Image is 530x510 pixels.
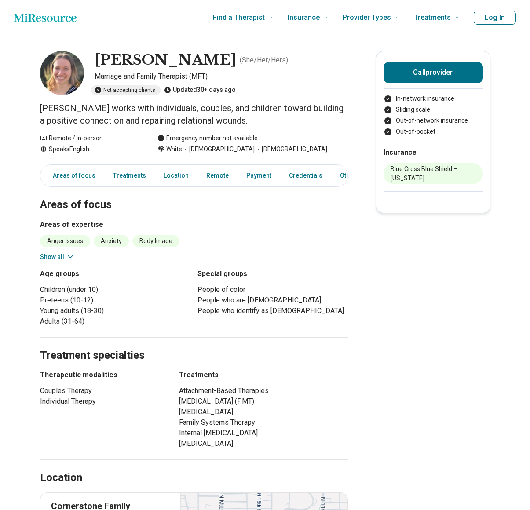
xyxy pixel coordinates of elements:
[166,145,182,154] span: White
[40,219,348,230] h3: Areas of expertise
[164,85,236,95] div: Updated 30+ days ago
[179,370,348,380] h3: Treatments
[288,11,320,24] span: Insurance
[40,269,190,279] h3: Age groups
[384,105,483,114] li: Sliding scale
[335,167,366,185] a: Other
[179,417,348,428] li: Family Systems Therapy
[179,428,348,438] li: Internal [MEDICAL_DATA]
[384,116,483,125] li: Out-of-network insurance
[40,176,348,212] h2: Areas of focus
[241,167,277,185] a: Payment
[40,396,163,407] li: Individual Therapy
[384,62,483,83] button: Callprovider
[40,145,140,154] div: Speaks English
[40,284,190,295] li: Children (under 10)
[95,51,236,69] h1: [PERSON_NAME]
[40,306,190,316] li: Young adults (18-30)
[384,94,483,136] ul: Payment options
[42,167,101,185] a: Areas of focus
[158,167,194,185] a: Location
[132,235,179,247] li: Body Image
[40,134,140,143] div: Remote / In-person
[40,386,163,396] li: Couples Therapy
[343,11,391,24] span: Provider Types
[108,167,151,185] a: Treatments
[213,11,265,24] span: Find a Therapist
[384,94,483,103] li: In-network insurance
[40,316,190,327] li: Adults (31-64)
[474,11,516,25] button: Log In
[40,235,90,247] li: Anger Issues
[157,134,258,143] div: Emergency number not available
[284,167,328,185] a: Credentials
[197,269,348,279] h3: Special groups
[384,147,483,158] h2: Insurance
[94,235,129,247] li: Anxiety
[14,9,77,26] a: Home page
[414,11,451,24] span: Treatments
[384,127,483,136] li: Out-of-pocket
[95,71,348,82] p: Marriage and Family Therapist (MFT)
[255,145,327,154] span: [DEMOGRAPHIC_DATA]
[197,284,348,295] li: People of color
[40,252,75,262] button: Show all
[40,295,190,306] li: Preteens (10-12)
[91,85,161,95] div: Not accepting clients
[240,55,288,66] p: ( She/Her/Hers )
[182,145,255,154] span: [DEMOGRAPHIC_DATA]
[197,295,348,306] li: People who are [DEMOGRAPHIC_DATA]
[40,327,348,363] h2: Treatment specialties
[40,470,82,485] h2: Location
[40,102,348,127] p: [PERSON_NAME] works with individuals, couples, and children toward building a positive connection...
[197,306,348,316] li: People who identify as [DEMOGRAPHIC_DATA]
[179,396,348,407] li: [MEDICAL_DATA] (PMT)
[201,167,234,185] a: Remote
[40,370,163,380] h3: Therapeutic modalities
[179,407,348,417] li: [MEDICAL_DATA]
[179,386,348,396] li: Attachment-Based Therapies
[40,51,84,95] img: Rebekah Glessner, Marriage and Family Therapist (MFT)
[384,163,483,184] li: Blue Cross Blue Shield – [US_STATE]
[179,438,348,449] li: [MEDICAL_DATA]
